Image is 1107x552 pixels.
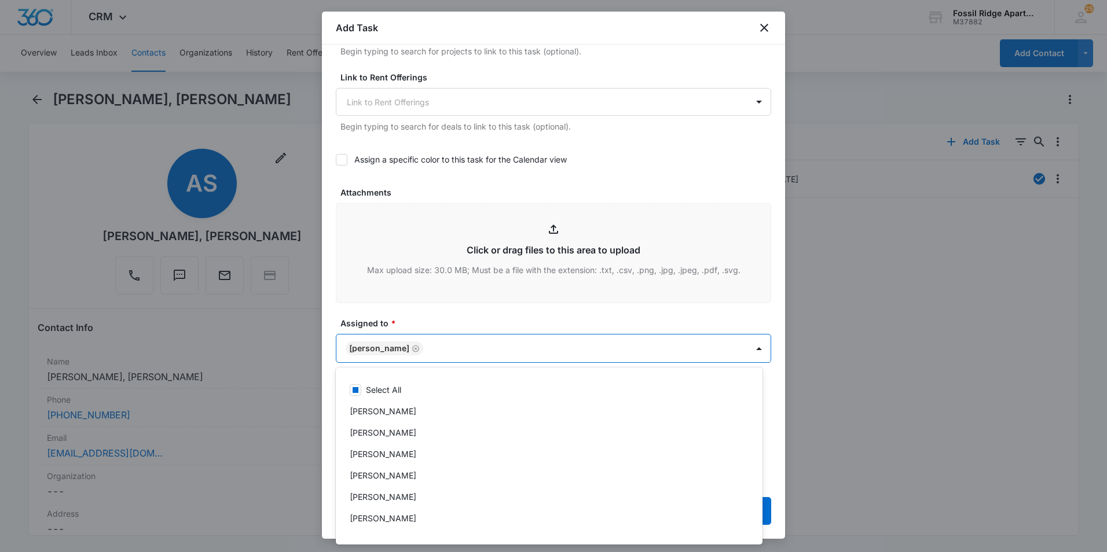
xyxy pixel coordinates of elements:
[350,426,416,439] p: [PERSON_NAME]
[350,512,416,524] p: [PERSON_NAME]
[350,405,416,417] p: [PERSON_NAME]
[350,448,416,460] p: [PERSON_NAME]
[366,384,401,396] p: Select All
[350,533,416,546] p: [PERSON_NAME]
[350,469,416,481] p: [PERSON_NAME]
[350,491,416,503] p: [PERSON_NAME]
